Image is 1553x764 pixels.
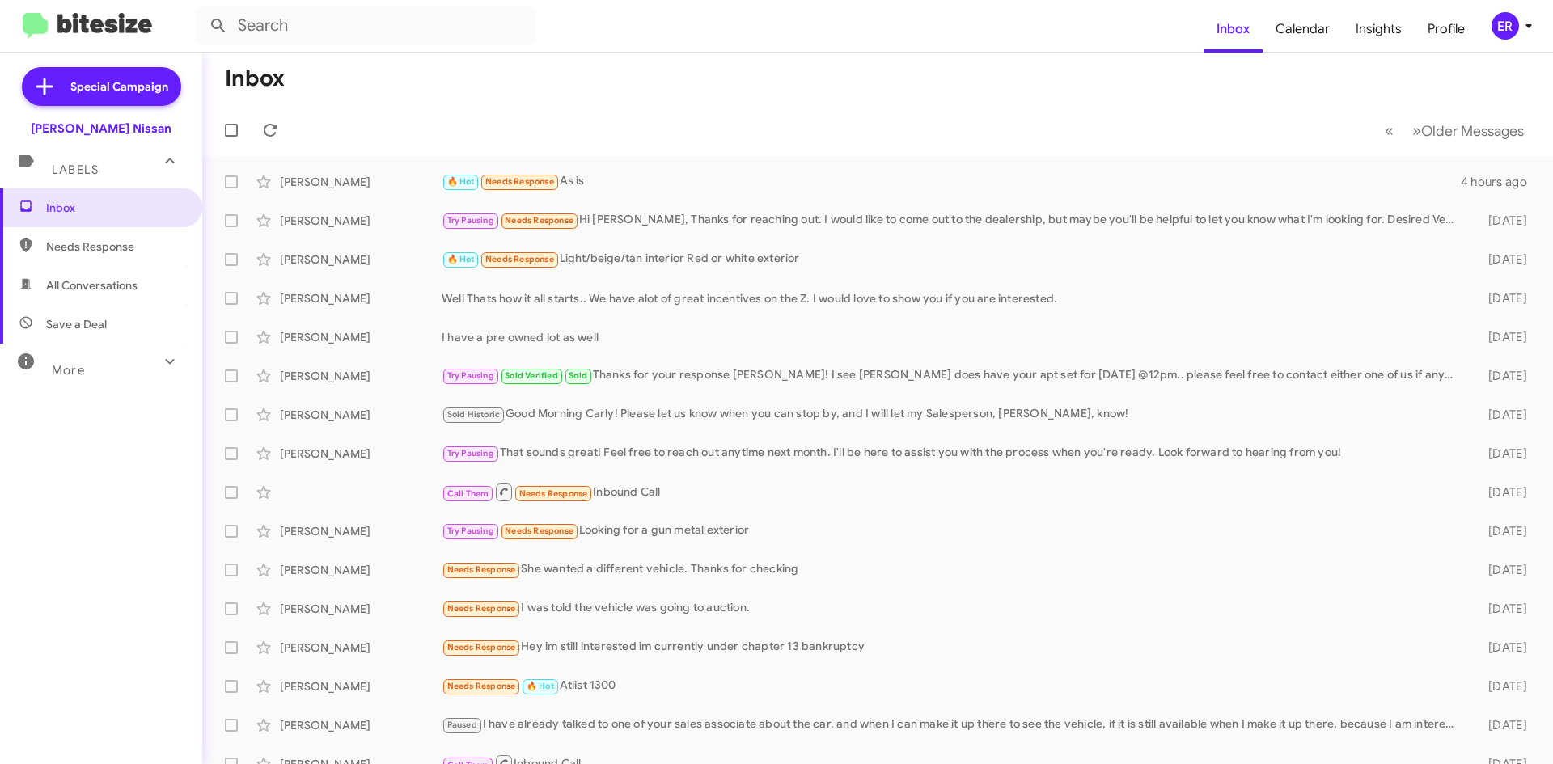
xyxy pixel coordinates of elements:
[447,603,516,614] span: Needs Response
[46,277,138,293] span: All Conversations
[442,290,1462,306] div: Well Thats how it all starts.. We have alot of great incentives on the Z. I would love to show yo...
[1492,12,1519,40] div: ER
[442,521,1462,540] div: Looking for a gun metal exterior
[46,200,184,216] span: Inbox
[505,370,558,381] span: Sold Verified
[70,78,168,95] span: Special Campaign
[447,370,494,381] span: Try Pausing
[447,254,475,264] span: 🔥 Hot
[1462,523,1540,539] div: [DATE]
[280,251,442,268] div: [PERSON_NAME]
[31,120,171,137] div: [PERSON_NAME] Nissan
[1462,601,1540,617] div: [DATE]
[447,176,475,187] span: 🔥 Hot
[442,560,1462,579] div: She wanted a different vehicle. Thanks for checking
[46,238,184,255] span: Needs Response
[280,639,442,656] div: [PERSON_NAME]
[52,363,85,378] span: More
[505,215,573,226] span: Needs Response
[1385,120,1394,141] span: «
[1263,6,1343,53] a: Calendar
[22,67,181,106] a: Special Campaign
[1462,717,1540,733] div: [DATE]
[1462,251,1540,268] div: [DATE]
[485,176,554,187] span: Needs Response
[225,65,285,91] h1: Inbox
[1343,6,1415,53] a: Insights
[1462,562,1540,578] div: [DATE]
[1462,445,1540,462] div: [DATE]
[1462,484,1540,500] div: [DATE]
[1462,329,1540,345] div: [DATE]
[280,523,442,539] div: [PERSON_NAME]
[280,601,442,617] div: [PERSON_NAME]
[1462,290,1540,306] div: [DATE]
[505,526,573,536] span: Needs Response
[447,642,516,652] span: Needs Response
[447,215,494,226] span: Try Pausing
[1375,114,1403,147] button: Previous
[569,370,587,381] span: Sold
[280,174,442,190] div: [PERSON_NAME]
[196,6,535,45] input: Search
[442,715,1462,734] div: I have already talked to one of your sales associate about the car, and when I can make it up the...
[1462,639,1540,656] div: [DATE]
[280,407,442,423] div: [PERSON_NAME]
[447,409,501,420] span: Sold Historic
[1376,114,1534,147] nav: Page navigation example
[442,250,1462,268] div: Light/beige/tan interior Red or white exterior
[1421,122,1524,140] span: Older Messages
[1462,678,1540,694] div: [DATE]
[1403,114,1534,147] button: Next
[442,172,1461,191] div: As is
[1478,12,1535,40] button: ER
[442,405,1462,424] div: Good Morning Carly! Please let us know when you can stop by, and I will let my Salesperson, [PERS...
[442,599,1462,618] div: I was told the vehicle was going to auction.
[447,488,489,499] span: Call Them
[447,720,477,730] span: Paused
[442,444,1462,462] div: That sounds great! Feel free to reach out anytime next month. I'll be here to assist you with the...
[1415,6,1478,53] a: Profile
[46,316,107,332] span: Save a Deal
[447,564,516,575] span: Needs Response
[442,329,1462,345] div: I have a pre owned lot as well
[280,213,442,229] div: [PERSON_NAME]
[1462,368,1540,384] div: [DATE]
[442,482,1462,502] div: Inbound Call
[527,681,554,691] span: 🔥 Hot
[447,448,494,458] span: Try Pausing
[442,211,1462,230] div: Hi [PERSON_NAME], Thanks for reaching out. I would like to come out to the dealership, but maybe ...
[280,678,442,694] div: [PERSON_NAME]
[1461,174,1540,190] div: 4 hours ago
[447,681,516,691] span: Needs Response
[52,163,99,177] span: Labels
[1462,407,1540,423] div: [DATE]
[1462,213,1540,229] div: [DATE]
[1412,120,1421,141] span: »
[442,366,1462,385] div: Thanks for your response [PERSON_NAME]! I see [PERSON_NAME] does have your apt set for [DATE] @12...
[280,717,442,733] div: [PERSON_NAME]
[280,445,442,462] div: [PERSON_NAME]
[1204,6,1263,53] a: Inbox
[280,368,442,384] div: [PERSON_NAME]
[447,526,494,536] span: Try Pausing
[280,290,442,306] div: [PERSON_NAME]
[280,562,442,578] div: [PERSON_NAME]
[442,677,1462,695] div: Atlist 1300
[442,638,1462,656] div: Hey im still interested im currently under chapter 13 bankruptcy
[280,329,442,345] div: [PERSON_NAME]
[519,488,588,499] span: Needs Response
[485,254,554,264] span: Needs Response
